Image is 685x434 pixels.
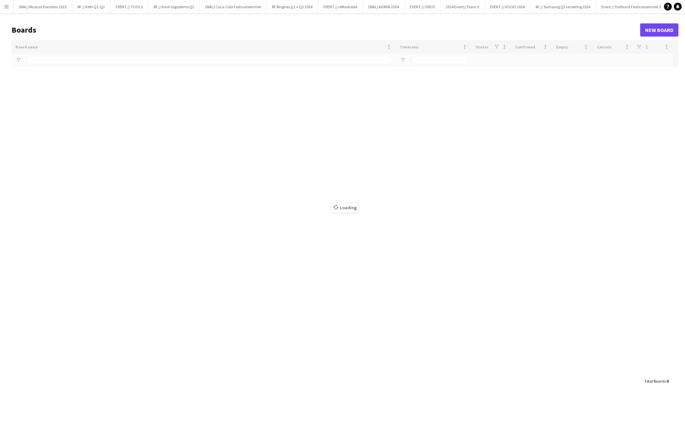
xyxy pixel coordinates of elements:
[363,0,404,13] button: (WAL) ADMIN 2024
[14,0,72,13] button: (WAL) Mustad Eiendom 2023
[530,0,596,13] button: RF // Samsung Q3 lansering 2024
[72,0,110,13] button: RF // Kefir Q1-Q2
[331,203,359,213] span: Loading
[12,25,640,35] h1: Boards
[148,0,200,13] button: RF // Kavli Gigademo Q2
[110,0,148,13] button: EVENT // TOOLS
[640,23,678,37] a: New Board
[667,379,669,384] span: 0
[440,0,485,13] button: 2024 Event//Team 5
[644,375,669,388] div: :
[200,0,267,13] button: (WAL) Coca-Cola Festivalsommer
[485,0,530,13] button: EVENT // VOLVO 2024
[404,0,440,13] button: EVENT // OBOS
[318,0,363,13] button: EVENT // reMarkable
[644,379,666,384] span: Total Boards
[596,0,669,13] button: Event // Hafslund Festivalsommer 24
[267,0,318,13] button: RF Ringnes Q1 + Q2 2024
